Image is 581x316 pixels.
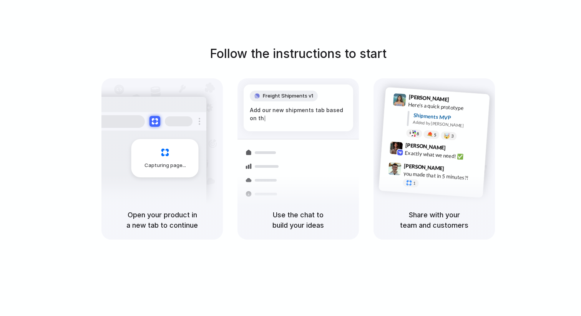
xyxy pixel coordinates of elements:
span: Freight Shipments v1 [263,92,313,100]
span: [PERSON_NAME] [408,93,449,104]
h1: Follow the instructions to start [210,45,387,63]
div: Here's a quick prototype [408,101,485,114]
span: [PERSON_NAME] [405,141,446,152]
h5: Use the chat to build your ideas [247,210,350,230]
div: you made that in 5 minutes?! [403,170,480,183]
div: Added by [PERSON_NAME] [413,119,483,130]
span: | [264,115,266,121]
div: 🤯 [444,133,450,139]
span: Capturing page [144,162,187,169]
h5: Share with your team and customers [383,210,486,230]
span: 1 [413,181,416,185]
span: 9:47 AM [447,165,462,175]
span: [PERSON_NAME] [404,162,445,173]
span: 5 [434,133,437,137]
span: 9:42 AM [448,145,464,154]
span: 9:41 AM [452,96,467,106]
span: 3 [451,134,454,138]
h5: Open your product in a new tab to continue [111,210,214,230]
div: Add our new shipments tab based on th [250,106,347,122]
div: Shipments MVP [413,111,484,124]
div: Exactly what we need! ✅ [405,149,481,162]
span: 8 [417,132,419,136]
